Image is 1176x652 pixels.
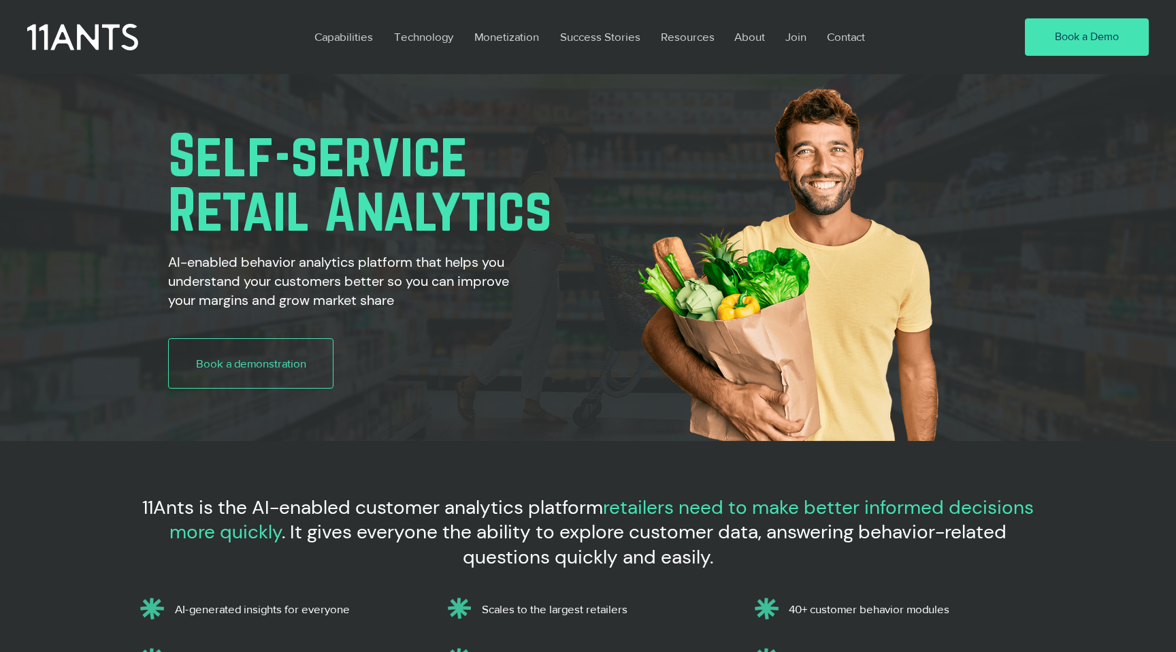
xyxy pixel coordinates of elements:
span: Book a demonstration [196,355,306,372]
p: Resources [654,21,721,52]
span: Retail Analytics [168,176,552,242]
p: Technology [387,21,460,52]
a: Resources [651,21,724,52]
span: 11Ants is the AI-enabled customer analytics platform [142,495,603,520]
a: Capabilities [304,21,384,52]
p: 40+ customer behavior modules [789,602,1039,616]
h2: AI-enabled behavior analytics platform that helps you understand your customers better so you can... [168,252,536,310]
a: Contact [817,21,877,52]
a: Book a demonstration [168,338,333,389]
span: AI-generated insights for everyone [175,602,350,615]
p: Monetization [468,21,546,52]
a: Monetization [464,21,550,52]
span: Self-service [168,122,468,187]
p: Contact [820,21,872,52]
a: Join [775,21,817,52]
p: About [728,21,772,52]
span: . It gives everyone the ability to explore customer data, answering behavior-related questions qu... [282,519,1007,569]
a: Success Stories [550,21,651,52]
span: Book a Demo [1055,29,1119,44]
a: Book a Demo [1025,18,1149,56]
span: retailers need to make better informed decisions more quickly [169,495,1034,544]
p: Capabilities [308,21,380,52]
nav: Site [304,21,985,52]
p: Success Stories [553,21,647,52]
a: About [724,21,775,52]
a: Technology [384,21,464,52]
p: Scales to the largest retailers [482,602,732,616]
p: Join [779,21,813,52]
